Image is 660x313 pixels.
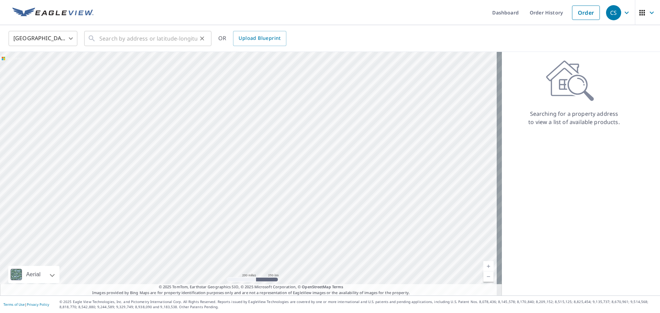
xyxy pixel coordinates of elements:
[302,284,331,289] a: OpenStreetMap
[197,34,207,43] button: Clear
[572,5,600,20] a: Order
[606,5,621,20] div: CS
[3,302,25,307] a: Terms of Use
[218,31,286,46] div: OR
[159,284,343,290] span: © 2025 TomTom, Earthstar Geographics SIO, © 2025 Microsoft Corporation, ©
[3,302,49,306] p: |
[233,31,286,46] a: Upload Blueprint
[12,8,93,18] img: EV Logo
[483,271,494,282] a: Current Level 5, Zoom Out
[332,284,343,289] a: Terms
[59,299,657,310] p: © 2025 Eagle View Technologies, Inc. and Pictometry International Corp. All Rights Reserved. Repo...
[9,29,77,48] div: [GEOGRAPHIC_DATA]
[24,266,43,283] div: Aerial
[99,29,197,48] input: Search by address or latitude-longitude
[483,261,494,271] a: Current Level 5, Zoom In
[8,266,59,283] div: Aerial
[239,34,280,43] span: Upload Blueprint
[528,110,620,126] p: Searching for a property address to view a list of available products.
[27,302,49,307] a: Privacy Policy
